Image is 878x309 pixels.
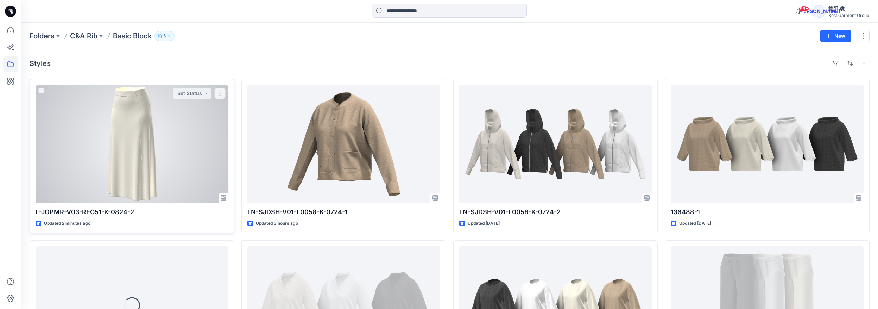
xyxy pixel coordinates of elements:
p: LN-SJDSH-V01-L0058-K-0724-1 [247,207,440,217]
p: Updated 2 minutes ago [44,220,90,227]
p: 136488-1 [671,207,864,217]
button: 5 [154,31,175,41]
div: [PERSON_NAME] [813,5,826,18]
p: LN-SJDSH-V01-L0058-K-0724-2 [459,207,652,217]
a: LN-SJDSH-V01-L0058-K-0724-2 [459,85,652,203]
p: Updated [DATE] [679,220,711,227]
p: 5 [163,32,166,40]
button: New [820,30,851,42]
a: L-JOPMR-V03-REG51-K-0824-2 [36,85,228,203]
p: L-JOPMR-V03-REG51-K-0824-2 [36,207,228,217]
a: C&A Rib [70,31,97,41]
a: Folders [30,31,55,41]
div: Best Garment Group [828,13,869,18]
p: Basic Block [113,31,152,41]
p: Updated [DATE] [468,220,500,227]
p: Updated 3 hours ago [256,220,298,227]
a: 136488-1 [671,85,864,203]
span: 99+ [798,6,809,12]
h4: Styles [30,59,51,68]
div: 德阳 凌 [828,4,869,13]
a: LN-SJDSH-V01-L0058-K-0724-1 [247,85,440,203]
